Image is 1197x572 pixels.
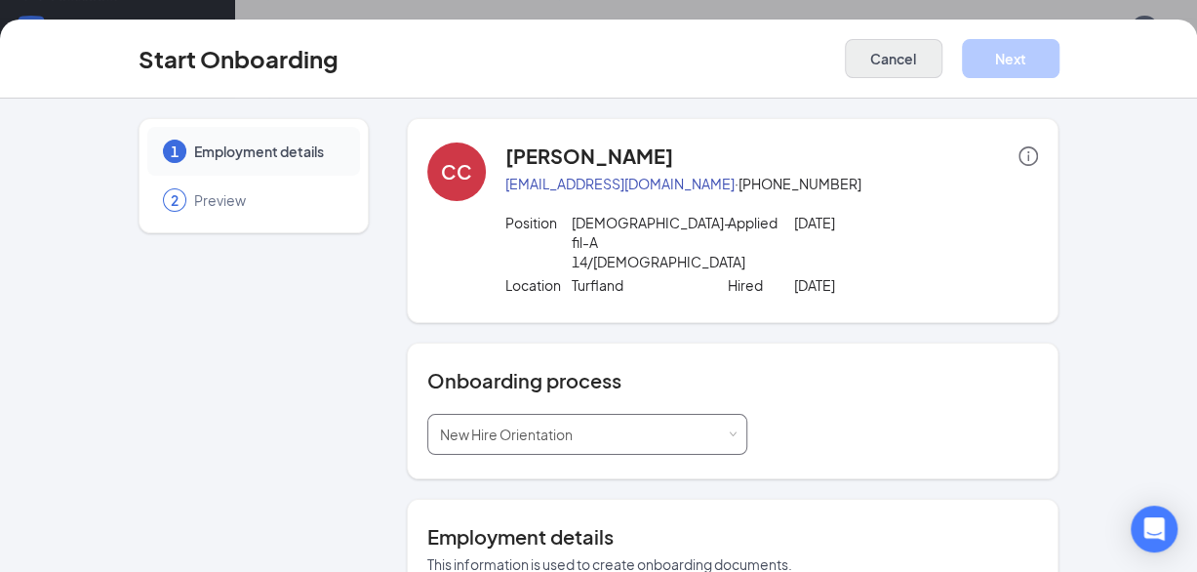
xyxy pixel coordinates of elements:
span: 2 [171,190,179,210]
h4: Onboarding process [427,367,1039,394]
span: Employment details [194,142,340,161]
p: [DEMOGRAPHIC_DATA]-fil-A 14/[DEMOGRAPHIC_DATA] [572,213,705,271]
h4: [PERSON_NAME] [505,143,673,170]
span: info-circle [1018,146,1038,166]
span: New Hire Orientation [440,426,573,443]
span: Preview [194,190,340,210]
button: Next [962,39,1059,78]
p: Position [505,213,572,232]
p: [DATE] [794,213,928,232]
p: Applied [728,213,794,232]
p: [DATE] [794,275,928,295]
a: [EMAIL_ADDRESS][DOMAIN_NAME] [505,175,735,192]
h4: Employment details [427,523,1039,551]
div: [object Object] [440,415,586,454]
p: Hired [728,275,794,295]
button: Cancel [845,39,942,78]
p: Location [505,275,572,295]
div: CC [441,158,472,185]
div: Open Intercom Messenger [1131,506,1177,552]
h3: Start Onboarding [139,42,339,75]
p: Turfland [572,275,705,295]
span: 1 [171,142,179,161]
p: · [PHONE_NUMBER] [505,174,1039,193]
